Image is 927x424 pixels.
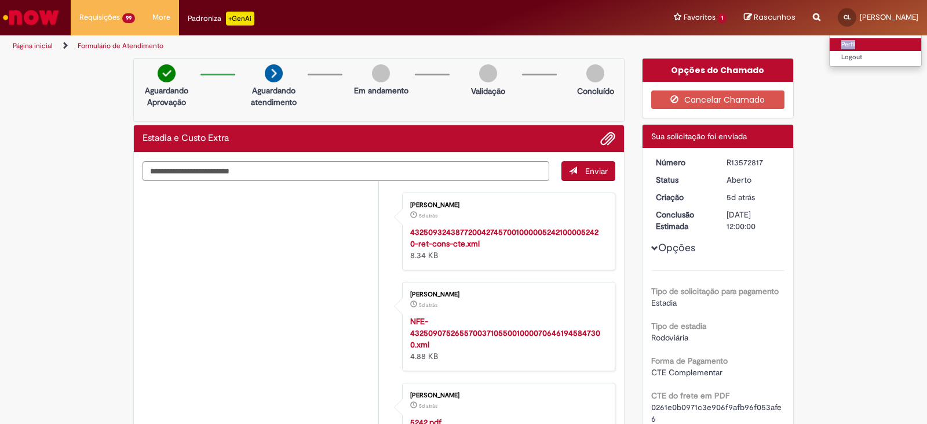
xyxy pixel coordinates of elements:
[651,298,677,308] span: Estadia
[419,302,437,309] time: 27/09/2025 10:38:20
[651,356,728,366] b: Forma de Pagamento
[684,12,716,23] span: Favoritos
[410,392,603,399] div: [PERSON_NAME]
[158,64,176,82] img: check-circle-green.png
[1,6,61,29] img: ServiceNow
[246,85,302,108] p: Aguardando atendimento
[152,12,170,23] span: More
[78,41,163,50] a: Formulário de Atendimento
[651,390,729,401] b: CTE do frete em PDF
[471,85,505,97] p: Validação
[727,174,780,186] div: Aberto
[830,38,921,51] a: Perfil
[727,192,755,202] span: 5d atrás
[143,133,229,144] h2: Estadia e Custo Extra Histórico de tíquete
[651,286,779,296] b: Tipo de solicitação para pagamento
[410,227,598,249] a: 43250932438772004274570010000052421000052420-ret-cons-cte.xml
[647,209,718,232] dt: Conclusão Estimada
[585,166,608,176] span: Enviar
[651,367,722,378] span: CTE Complementar
[718,13,727,23] span: 1
[188,12,254,26] div: Padroniza
[561,161,615,181] button: Enviar
[860,12,918,22] span: [PERSON_NAME]
[586,64,604,82] img: img-circle-grey.png
[265,64,283,82] img: arrow-next.png
[143,161,549,181] textarea: Digite sua mensagem aqui...
[600,131,615,146] button: Adicionar anexos
[419,403,437,409] span: 5d atrás
[651,321,706,331] b: Tipo de estadia
[138,85,195,108] p: Aguardando Aprovação
[410,226,603,261] div: 8.34 KB
[727,157,780,168] div: R13572817
[410,316,600,350] a: NFE-43250907526557003710550010000706461945847300.xml
[647,174,718,186] dt: Status
[727,192,755,202] time: 27/09/2025 10:39:32
[647,157,718,168] dt: Número
[744,12,795,23] a: Rascunhos
[727,191,780,203] div: 27/09/2025 10:39:32
[651,402,782,424] span: 0261e0b0971c3e906f9afb96f053afe6
[419,212,437,219] time: 27/09/2025 10:38:26
[651,90,785,109] button: Cancelar Chamado
[372,64,390,82] img: img-circle-grey.png
[754,12,795,23] span: Rascunhos
[79,12,120,23] span: Requisições
[13,41,53,50] a: Página inicial
[577,85,614,97] p: Concluído
[479,64,497,82] img: img-circle-grey.png
[419,302,437,309] span: 5d atrás
[122,13,135,23] span: 99
[410,202,603,209] div: [PERSON_NAME]
[226,12,254,26] p: +GenAi
[354,85,408,96] p: Em andamento
[419,403,437,409] time: 27/09/2025 10:38:14
[727,209,780,232] div: [DATE] 12:00:00
[410,291,603,298] div: [PERSON_NAME]
[651,131,747,142] span: Sua solicitação foi enviada
[9,35,610,57] ul: Trilhas de página
[844,13,851,21] span: CL
[651,332,688,343] span: Rodoviária
[643,59,794,82] div: Opções do Chamado
[419,212,437,219] span: 5d atrás
[647,191,718,203] dt: Criação
[830,51,921,64] a: Logout
[410,316,603,362] div: 4.88 KB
